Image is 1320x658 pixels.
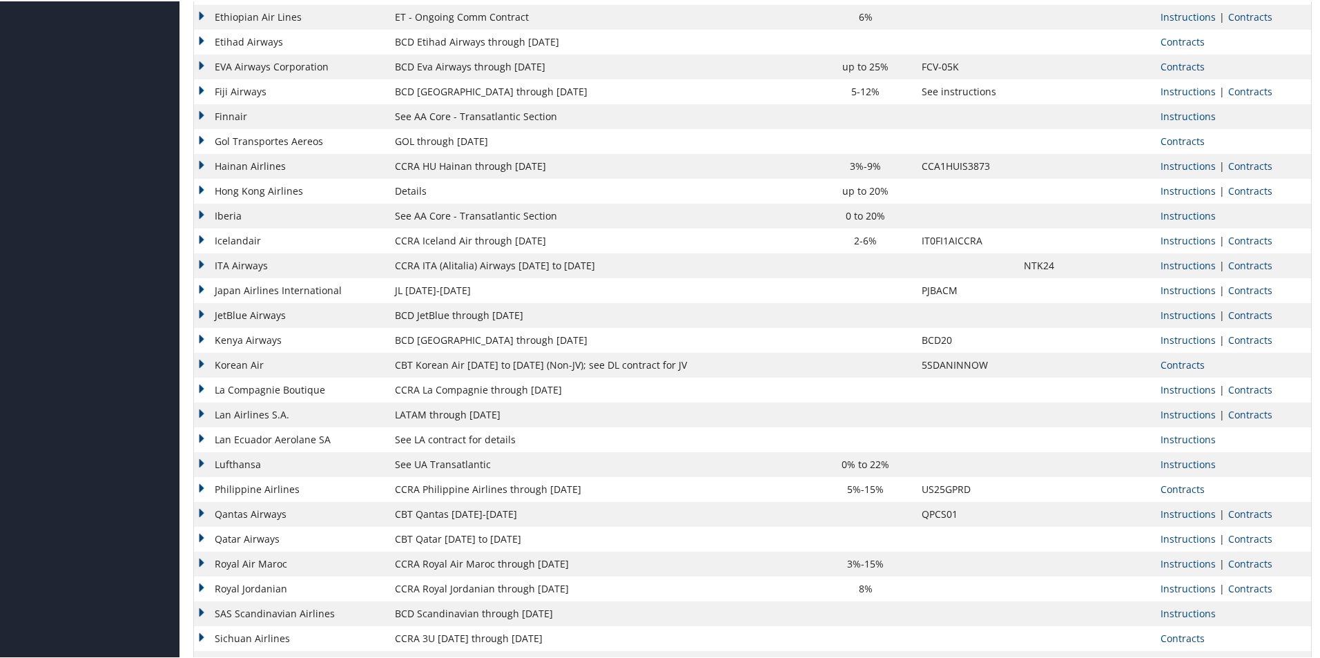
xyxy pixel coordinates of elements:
[1216,9,1228,22] span: |
[1216,531,1228,544] span: |
[1161,382,1216,395] a: View Ticketing Instructions
[194,525,388,550] td: Qatar Airways
[1161,208,1216,221] a: View Ticketing Instructions
[817,153,915,177] td: 3%-9%
[194,401,388,426] td: Lan Airlines S.A.
[388,401,817,426] td: LATAM through [DATE]
[194,351,388,376] td: Korean Air
[915,227,1017,252] td: IT0FI1AICCRA
[1228,307,1272,320] a: View Contracts
[388,550,817,575] td: CCRA Royal Air Maroc through [DATE]
[915,53,1017,78] td: FCV-05K
[1161,282,1216,296] a: View Ticketing Instructions
[915,476,1017,501] td: US25GPRD
[1216,258,1228,271] span: |
[1228,158,1272,171] a: View Contracts
[1161,133,1205,146] a: View Contracts
[915,153,1017,177] td: CCA1HUIS3873
[1228,531,1272,544] a: View Contracts
[1216,233,1228,246] span: |
[388,451,817,476] td: See UA Transatlantic
[1161,407,1216,420] a: View Ticketing Instructions
[1216,506,1228,519] span: |
[1161,481,1205,494] a: View Contracts
[388,252,817,277] td: CCRA ITA (Alitalia) Airways [DATE] to [DATE]
[1161,506,1216,519] a: View Ticketing Instructions
[1228,556,1272,569] a: View Contracts
[194,600,388,625] td: SAS Scandinavian Airlines
[1228,382,1272,395] a: View Contracts
[1216,158,1228,171] span: |
[1228,407,1272,420] a: View Contracts
[194,501,388,525] td: Qantas Airways
[817,202,915,227] td: 0 to 20%
[1228,183,1272,196] a: View Contracts
[194,3,388,28] td: Ethiopian Air Lines
[1161,581,1216,594] a: View Ticketing Instructions
[1228,258,1272,271] a: View Contracts
[817,53,915,78] td: up to 25%
[388,103,817,128] td: See AA Core - Transatlantic Section
[1161,233,1216,246] a: View Ticketing Instructions
[1228,233,1272,246] a: View Contracts
[388,3,817,28] td: ET - Ongoing Comm Contract
[817,3,915,28] td: 6%
[194,78,388,103] td: Fiji Airways
[194,177,388,202] td: Hong Kong Airlines
[1161,183,1216,196] a: View Ticketing Instructions
[388,426,817,451] td: See LA contract for details
[194,128,388,153] td: Gol Transportes Aereos
[194,28,388,53] td: Etihad Airways
[1216,307,1228,320] span: |
[194,153,388,177] td: Hainan Airlines
[1161,332,1216,345] a: View Ticketing Instructions
[194,277,388,302] td: Japan Airlines International
[1228,506,1272,519] a: View Contracts
[388,476,817,501] td: CCRA Philippine Airlines through [DATE]
[388,575,817,600] td: CCRA Royal Jordanian through [DATE]
[1161,556,1216,569] a: View Ticketing Instructions
[194,625,388,650] td: Sichuan Airlines
[817,177,915,202] td: up to 20%
[388,625,817,650] td: CCRA 3U [DATE] through [DATE]
[1161,59,1205,72] a: View Contracts
[388,376,817,401] td: CCRA La Compagnie through [DATE]
[388,227,817,252] td: CCRA Iceland Air through [DATE]
[388,327,817,351] td: BCD [GEOGRAPHIC_DATA] through [DATE]
[194,451,388,476] td: Lufthansa
[817,227,915,252] td: 2-6%
[1161,606,1216,619] a: View Ticketing Instructions
[388,351,817,376] td: CBT Korean Air [DATE] to [DATE] (Non-JV); see DL contract for JV
[388,177,817,202] td: Details
[1161,34,1205,47] a: View Contracts
[915,501,1017,525] td: QPCS01
[1161,9,1216,22] a: View Ticketing Instructions
[817,451,915,476] td: 0% to 22%
[817,476,915,501] td: 5%-15%
[1228,581,1272,594] a: View Contracts
[194,376,388,401] td: La Compagnie Boutique
[1161,357,1205,370] a: View Contracts
[194,550,388,575] td: Royal Air Maroc
[194,575,388,600] td: Royal Jordanian
[388,600,817,625] td: BCD Scandinavian through [DATE]
[1216,581,1228,594] span: |
[915,277,1017,302] td: PJBACM
[915,327,1017,351] td: BCD20
[1161,307,1216,320] a: View Ticketing Instructions
[1216,84,1228,97] span: |
[817,550,915,575] td: 3%-15%
[915,78,1017,103] td: See instructions
[1228,332,1272,345] a: View Contracts
[388,128,817,153] td: GOL through [DATE]
[388,277,817,302] td: JL [DATE]-[DATE]
[1228,9,1272,22] a: View Contracts
[194,476,388,501] td: Philippine Airlines
[817,78,915,103] td: 5-12%
[194,426,388,451] td: Lan Ecuador Aerolane SA
[194,327,388,351] td: Kenya Airways
[1161,108,1216,122] a: View Ticketing Instructions
[388,153,817,177] td: CCRA HU Hainan through [DATE]
[1161,630,1205,644] a: View Contracts
[194,103,388,128] td: Finnair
